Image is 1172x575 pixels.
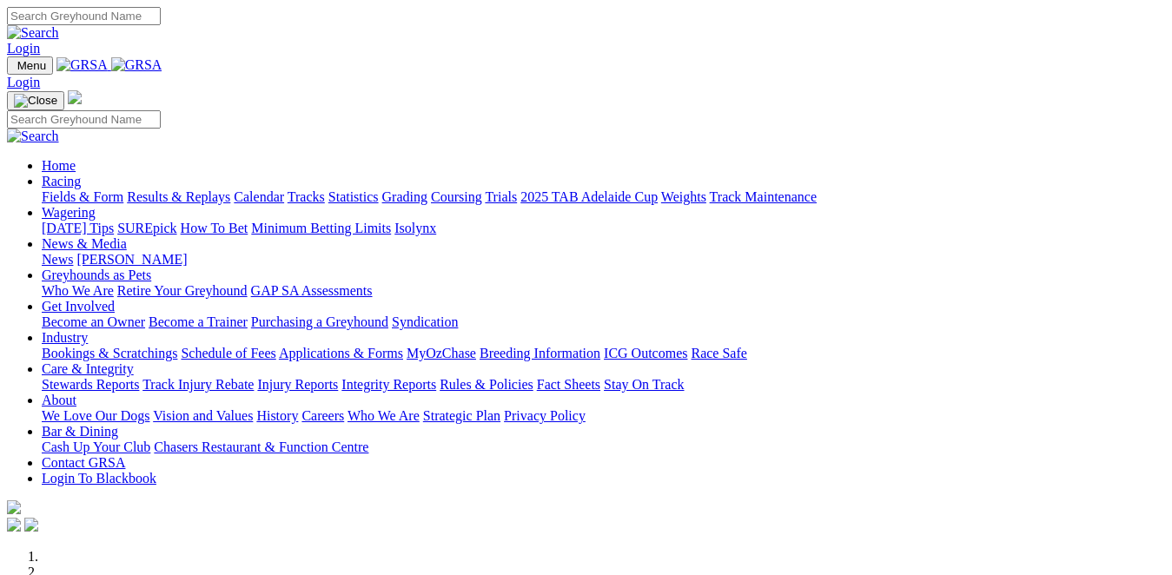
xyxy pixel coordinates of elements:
a: Syndication [392,314,458,329]
div: Care & Integrity [42,377,1165,393]
a: Racing [42,174,81,188]
a: Who We Are [42,283,114,298]
div: News & Media [42,252,1165,268]
a: News [42,252,73,267]
a: Stay On Track [604,377,684,392]
a: Calendar [234,189,284,204]
img: GRSA [56,57,108,73]
a: Become a Trainer [149,314,248,329]
a: Login [7,75,40,89]
a: Privacy Policy [504,408,586,423]
a: History [256,408,298,423]
img: Search [7,25,59,41]
div: Bar & Dining [42,440,1165,455]
a: Login [7,41,40,56]
a: Fact Sheets [537,377,600,392]
img: facebook.svg [7,518,21,532]
a: News & Media [42,236,127,251]
a: Weights [661,189,706,204]
div: Industry [42,346,1165,361]
a: Statistics [328,189,379,204]
a: Coursing [431,189,482,204]
img: logo-grsa-white.png [7,500,21,514]
a: Minimum Betting Limits [251,221,391,235]
a: Careers [301,408,344,423]
a: Grading [382,189,427,204]
a: Breeding Information [480,346,600,360]
a: Bookings & Scratchings [42,346,177,360]
div: Get Involved [42,314,1165,330]
a: Become an Owner [42,314,145,329]
div: About [42,408,1165,424]
a: Login To Blackbook [42,471,156,486]
a: MyOzChase [407,346,476,360]
a: Schedule of Fees [181,346,275,360]
a: Track Maintenance [710,189,817,204]
a: Chasers Restaurant & Function Centre [154,440,368,454]
a: Get Involved [42,299,115,314]
a: Retire Your Greyhound [117,283,248,298]
div: Racing [42,189,1165,205]
a: Applications & Forms [279,346,403,360]
a: Stewards Reports [42,377,139,392]
a: Industry [42,330,88,345]
a: Strategic Plan [423,408,500,423]
a: Isolynx [394,221,436,235]
a: About [42,393,76,407]
a: Care & Integrity [42,361,134,376]
a: Fields & Form [42,189,123,204]
a: Rules & Policies [440,377,533,392]
a: [DATE] Tips [42,221,114,235]
div: Wagering [42,221,1165,236]
a: Injury Reports [257,377,338,392]
a: How To Bet [181,221,248,235]
a: Home [42,158,76,173]
a: Greyhounds as Pets [42,268,151,282]
a: Integrity Reports [341,377,436,392]
a: 2025 TAB Adelaide Cup [520,189,658,204]
a: Results & Replays [127,189,230,204]
a: Bar & Dining [42,424,118,439]
a: SUREpick [117,221,176,235]
img: twitter.svg [24,518,38,532]
a: Cash Up Your Club [42,440,150,454]
a: Contact GRSA [42,455,125,470]
img: GRSA [111,57,162,73]
a: Race Safe [691,346,746,360]
img: Close [14,94,57,108]
a: ICG Outcomes [604,346,687,360]
a: Track Injury Rebate [142,377,254,392]
a: Purchasing a Greyhound [251,314,388,329]
input: Search [7,110,161,129]
a: Wagering [42,205,96,220]
input: Search [7,7,161,25]
div: Greyhounds as Pets [42,283,1165,299]
a: GAP SA Assessments [251,283,373,298]
span: Menu [17,59,46,72]
button: Toggle navigation [7,56,53,75]
img: Search [7,129,59,144]
a: Trials [485,189,517,204]
a: Who We Are [348,408,420,423]
img: logo-grsa-white.png [68,90,82,104]
a: [PERSON_NAME] [76,252,187,267]
a: Vision and Values [153,408,253,423]
button: Toggle navigation [7,91,64,110]
a: We Love Our Dogs [42,408,149,423]
a: Tracks [288,189,325,204]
